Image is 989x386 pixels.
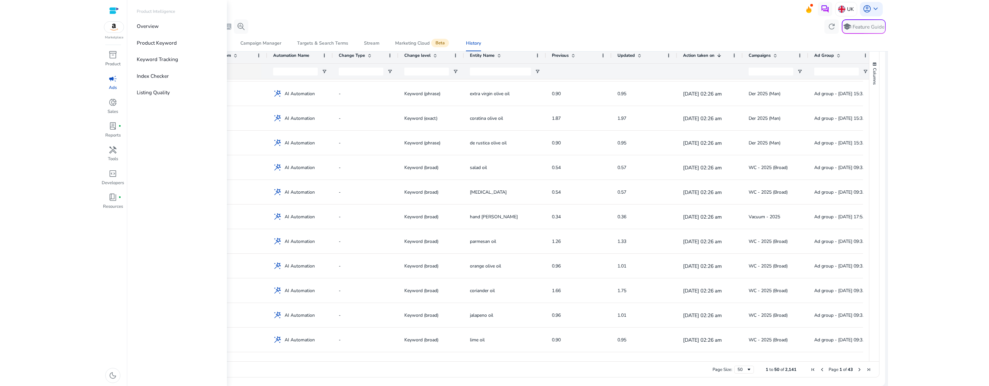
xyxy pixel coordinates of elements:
span: 1.97 [617,115,626,121]
span: fiber_manual_record [118,125,121,128]
p: [DATE] 02:26 am [683,189,737,196]
div: Marketing Cloud [395,40,450,46]
span: WC - 2025 (Broad) [749,263,788,269]
span: 0.54 [552,189,561,195]
span: 0.57 [617,164,626,171]
span: 0.36 [617,214,626,220]
p: Resources [103,204,123,210]
span: wand_stars [273,114,282,122]
span: Keyword (phrase) [404,140,440,146]
span: Change level [404,53,431,58]
p: Ads [109,85,117,91]
span: - [339,238,341,245]
span: keyboard_arrow_down [871,5,880,13]
span: - [339,140,341,146]
span: AI Automation [285,235,315,248]
p: [DATE] 02:26 am [683,238,737,245]
button: Open Filter Menu [535,69,540,74]
div: Targets & Search Terms [297,41,348,46]
span: Ad Group [814,53,834,58]
div: History [466,41,481,46]
span: campaign [109,75,117,83]
span: Page [829,367,838,373]
span: extra virgin olive oil [470,91,510,97]
span: school [843,22,851,31]
input: Automation Name Filter Input [273,68,318,75]
span: Keyword (broad) [404,189,438,195]
p: Tools [108,156,118,162]
span: 1.01 [617,263,626,269]
span: 2,141 [785,367,797,373]
span: wand_stars [273,237,282,246]
span: [MEDICAL_DATA] [470,189,507,195]
span: coratina olive oil [470,115,503,121]
div: 50 [737,367,746,373]
p: Marketplace [105,35,123,40]
span: fiber_manual_record [118,196,121,199]
img: uk.svg [838,6,845,13]
span: Previous [552,53,569,58]
span: Ad group - [DATE] 15:30:26.183 [814,91,880,97]
p: [DATE] 02:26 am [683,214,737,220]
p: [DATE] 02:26 am [683,91,737,97]
span: WC - 2025 (Broad) [749,312,788,318]
span: WC - 2025 (Broad) [749,189,788,195]
span: 1 [766,367,768,373]
span: Ad group - [DATE] 15:30:26.183 [814,115,880,121]
span: 0.95 [617,91,626,97]
button: Open Filter Menu [863,69,868,74]
span: 1.66 [552,288,561,294]
span: 1.26 [552,238,561,245]
span: Ad group - [DATE] 09:38:48.763 [814,263,880,269]
p: Feature Guide [853,23,884,31]
span: search_insights [237,22,245,31]
a: lab_profilefiber_manual_recordReports [101,120,125,144]
p: Developers [102,180,124,186]
span: Keyword (broad) [404,288,438,294]
div: Last Page [866,367,871,372]
span: coriander oil [470,288,495,294]
span: - [339,312,341,318]
span: 0.96 [552,263,561,269]
button: schoolFeature Guide [842,19,886,34]
span: Change Type [339,53,365,58]
span: wand_stars [273,163,282,172]
p: Listing Quality [137,89,170,96]
span: Automation Name [273,53,309,58]
span: - [339,164,341,171]
span: 0.90 [552,140,561,146]
span: AI Automation [285,185,315,199]
span: jalapeno oil [470,312,493,318]
button: search_insights [234,19,248,34]
span: 1 [839,367,842,373]
input: Entity Name Filter Input [470,68,531,75]
p: Product [105,61,121,68]
p: [DATE] 02:26 am [683,263,737,269]
span: wand_stars [273,286,282,295]
span: wand_stars [273,89,282,98]
span: - [339,337,341,343]
span: lab_profile [109,122,117,130]
p: Reports [105,132,121,139]
span: - [339,214,341,220]
span: 0.96 [552,312,561,318]
span: AI Automation [285,112,315,125]
span: dark_mode [109,371,117,380]
span: book_4 [109,193,117,202]
div: Campaign Manager [240,41,281,46]
span: 1.87 [552,115,561,121]
span: of [780,367,784,373]
span: 0.95 [617,140,626,146]
span: - [339,189,341,195]
input: Campaigns Filter Input [749,68,793,75]
span: 0.95 [617,337,626,343]
span: Entity Name [470,53,494,58]
p: Product Keyword [137,39,177,47]
span: code_blocks [109,169,117,178]
span: 0.34 [552,214,561,220]
p: Index Checker [137,72,169,80]
span: Der 2025 (Man) [749,91,780,97]
p: Product Intelligence [137,9,175,15]
span: handyman [109,146,117,154]
span: AI Automation [285,333,315,347]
